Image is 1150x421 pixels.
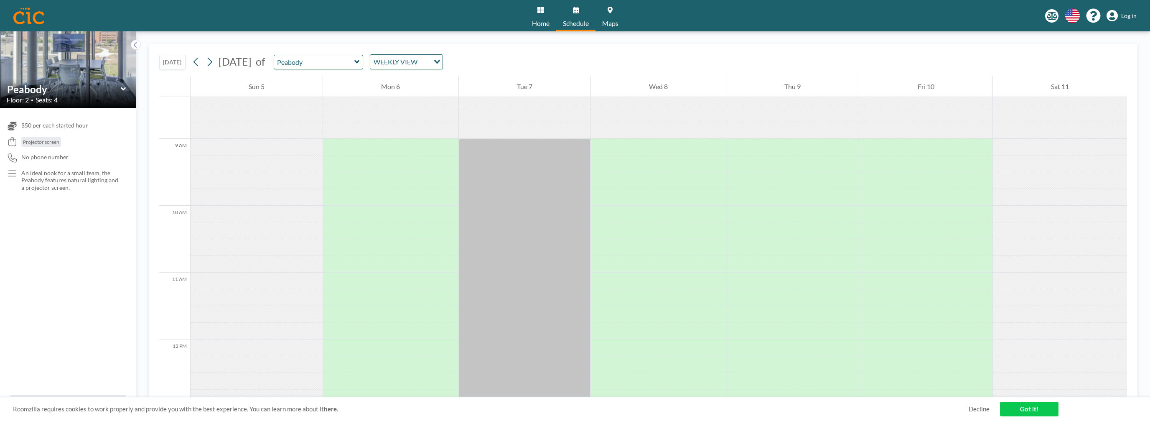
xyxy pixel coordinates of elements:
[159,55,186,69] button: [DATE]
[324,405,338,413] a: here.
[159,72,190,139] div: 8 AM
[159,206,190,273] div: 10 AM
[1121,12,1137,20] span: Log in
[459,76,590,97] div: Tue 7
[21,169,120,191] p: An ideal nook for a small team, the Peabody features natural lighting and a projector screen.
[31,97,33,103] span: •
[602,20,618,27] span: Maps
[591,76,726,97] div: Wed 8
[859,76,992,97] div: Fri 10
[159,339,190,406] div: 12 PM
[372,56,419,67] span: WEEKLY VIEW
[21,122,88,129] span: $50 per each started hour
[532,20,550,27] span: Home
[219,55,252,68] span: [DATE]
[274,55,354,69] input: Peabody
[420,56,429,67] input: Search for option
[159,273,190,339] div: 11 AM
[993,76,1127,97] div: Sat 11
[563,20,589,27] span: Schedule
[13,8,44,24] img: organization-logo
[1107,10,1137,22] a: Log in
[256,55,265,68] span: of
[323,76,458,97] div: Mon 6
[36,96,58,104] span: Seats: 4
[23,139,59,145] span: Projector screen
[191,76,323,97] div: Sun 5
[7,96,29,104] span: Floor: 2
[21,153,69,161] span: No phone number
[969,405,990,413] a: Decline
[370,55,443,69] div: Search for option
[726,76,859,97] div: Thu 9
[10,395,126,411] button: All resources
[1000,402,1058,416] a: Got it!
[7,83,121,95] input: Peabody
[13,405,969,413] span: Roomzilla requires cookies to work properly and provide you with the best experience. You can lea...
[159,139,190,206] div: 9 AM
